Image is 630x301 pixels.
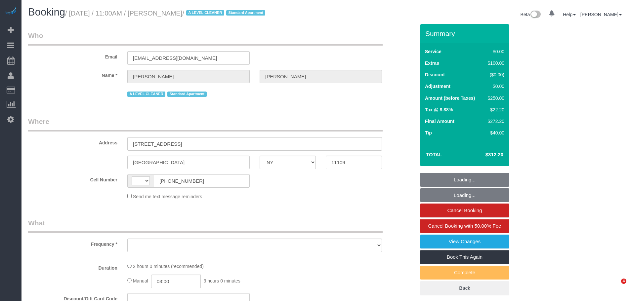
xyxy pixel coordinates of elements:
[426,152,442,157] strong: Total
[127,51,250,65] input: Email
[23,174,122,183] label: Cell Number
[133,194,202,199] span: Send me text message reminders
[425,130,432,136] label: Tip
[186,10,224,16] span: A LEVEL CLEANER
[420,235,509,248] a: View Changes
[425,83,450,90] label: Adjustment
[127,70,250,83] input: First Name
[530,11,541,19] img: New interface
[563,12,576,17] a: Help
[425,118,454,125] label: Final Amount
[133,278,148,283] span: Manual
[23,137,122,146] label: Address
[425,106,453,113] label: Tax @ 8.88%
[28,117,383,132] legend: Where
[425,48,441,55] label: Service
[425,71,445,78] label: Discount
[485,71,504,78] div: ($0.00)
[521,12,541,17] a: Beta
[425,30,506,37] h3: Summary
[28,31,383,46] legend: Who
[226,10,266,16] span: Standard Apartment
[420,204,509,217] a: Cancel Booking
[608,279,623,294] iframe: Intercom live chat
[133,264,204,269] span: 2 hours 0 minutes (recommended)
[485,118,504,125] div: $272.20
[485,60,504,66] div: $100.00
[23,262,122,271] label: Duration
[4,7,17,16] img: Automaid Logo
[420,250,509,264] a: Book This Again
[154,174,250,188] input: Cell Number
[428,223,501,229] span: Cancel Booking with 50.00% Fee
[260,70,382,83] input: Last Name
[420,219,509,233] a: Cancel Booking with 50.00% Fee
[420,281,509,295] a: Back
[485,48,504,55] div: $0.00
[580,12,622,17] a: [PERSON_NAME]
[425,95,475,101] label: Amount (before Taxes)
[28,218,383,233] legend: What
[326,156,382,169] input: Zip Code
[485,95,504,101] div: $250.00
[621,279,626,284] span: 4
[182,10,267,17] span: /
[204,278,240,283] span: 3 hours 0 minutes
[65,10,267,17] small: / [DATE] / 11:00AM / [PERSON_NAME]
[425,60,439,66] label: Extras
[485,83,504,90] div: $0.00
[127,92,165,97] span: A LEVEL CLEANER
[485,106,504,113] div: $22.20
[23,239,122,247] label: Frequency *
[23,51,122,60] label: Email
[23,70,122,79] label: Name *
[485,130,504,136] div: $40.00
[466,152,503,158] h4: $312.20
[28,6,65,18] span: Booking
[127,156,250,169] input: City
[167,92,207,97] span: Standard Apartment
